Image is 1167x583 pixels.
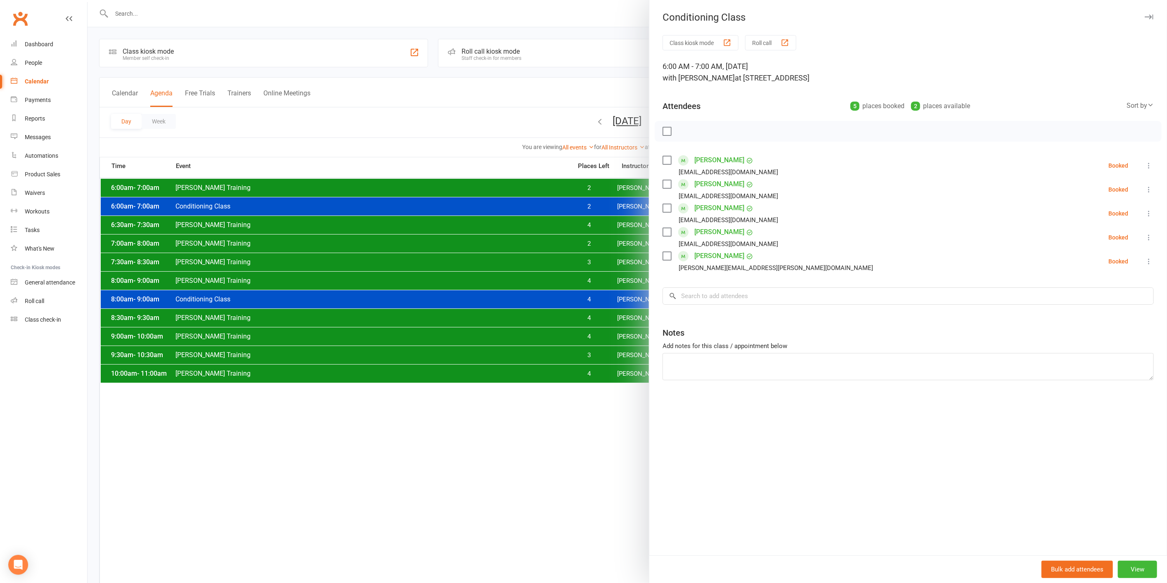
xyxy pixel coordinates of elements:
a: [PERSON_NAME] [694,201,744,215]
div: Messages [25,134,51,140]
div: 6:00 AM - 7:00 AM, [DATE] [663,61,1154,84]
div: Tasks [25,227,40,233]
input: Search to add attendees [663,287,1154,305]
button: Roll call [745,35,796,50]
div: Add notes for this class / appointment below [663,341,1154,351]
div: Notes [663,327,684,339]
div: 2 [911,102,920,111]
a: Tasks [11,221,87,239]
span: with [PERSON_NAME] [663,73,735,82]
a: [PERSON_NAME] [694,225,744,239]
button: Bulk add attendees [1042,561,1113,578]
div: Attendees [663,100,701,112]
button: Class kiosk mode [663,35,739,50]
a: People [11,54,87,72]
div: General attendance [25,279,75,286]
div: places booked [850,100,904,112]
a: Class kiosk mode [11,310,87,329]
a: [PERSON_NAME] [694,178,744,191]
div: Waivers [25,190,45,196]
a: Workouts [11,202,87,221]
a: Automations [11,147,87,165]
div: Payments [25,97,51,103]
a: Dashboard [11,35,87,54]
div: Booked [1108,258,1128,264]
div: Dashboard [25,41,53,47]
div: Calendar [25,78,49,85]
div: Roll call [25,298,44,304]
a: Calendar [11,72,87,91]
div: [EMAIL_ADDRESS][DOMAIN_NAME] [679,191,778,201]
div: Workouts [25,208,50,215]
div: Reports [25,115,45,122]
a: [PERSON_NAME] [694,249,744,263]
div: What's New [25,245,54,252]
a: General attendance kiosk mode [11,273,87,292]
span: at [STREET_ADDRESS] [735,73,810,82]
a: Roll call [11,292,87,310]
a: Waivers [11,184,87,202]
a: Reports [11,109,87,128]
div: Product Sales [25,171,60,178]
div: [EMAIL_ADDRESS][DOMAIN_NAME] [679,167,778,178]
a: Product Sales [11,165,87,184]
div: 5 [850,102,859,111]
div: Automations [25,152,58,159]
a: Clubworx [10,8,31,29]
div: Booked [1108,235,1128,240]
button: View [1118,561,1157,578]
div: Conditioning Class [649,12,1167,23]
a: [PERSON_NAME] [694,154,744,167]
a: What's New [11,239,87,258]
div: Sort by [1127,100,1154,111]
div: Booked [1108,163,1128,168]
div: places available [911,100,970,112]
div: Booked [1108,187,1128,192]
div: Booked [1108,211,1128,216]
div: [EMAIL_ADDRESS][DOMAIN_NAME] [679,215,778,225]
a: Payments [11,91,87,109]
div: [PERSON_NAME][EMAIL_ADDRESS][PERSON_NAME][DOMAIN_NAME] [679,263,873,273]
div: People [25,59,42,66]
div: Class check-in [25,316,61,323]
div: Open Intercom Messenger [8,555,28,575]
div: [EMAIL_ADDRESS][DOMAIN_NAME] [679,239,778,249]
a: Messages [11,128,87,147]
